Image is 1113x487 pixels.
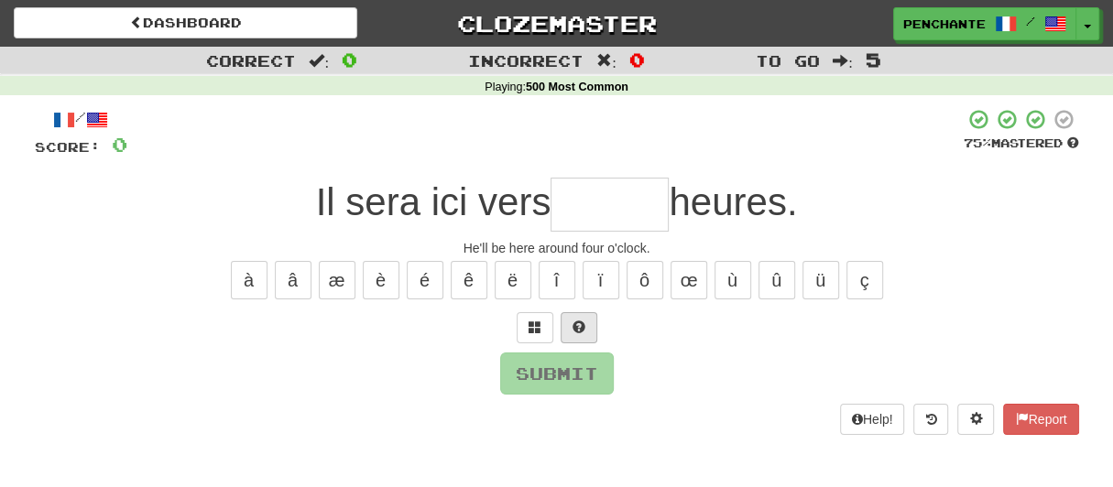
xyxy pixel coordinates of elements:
span: : [596,53,617,69]
button: Switch sentence to multiple choice alt+p [517,312,553,343]
span: : [309,53,329,69]
button: ô [627,261,663,299]
button: â [275,261,311,299]
span: 0 [342,49,357,70]
button: î [539,261,575,299]
span: penchante [903,16,986,32]
button: ç [846,261,883,299]
button: û [758,261,795,299]
a: penchante / [893,7,1076,40]
button: æ [319,261,355,299]
button: ü [802,261,839,299]
span: : [833,53,853,69]
a: Clozemaster [385,7,728,39]
button: Report [1003,404,1078,435]
button: ï [583,261,619,299]
span: / [1026,15,1035,27]
button: ê [451,261,487,299]
button: è [363,261,399,299]
span: 0 [629,49,645,70]
strong: 500 Most Common [526,81,628,93]
span: 75 % [964,135,991,150]
button: ù [715,261,751,299]
div: / [35,108,127,131]
span: Incorrect [468,51,584,70]
span: Il sera ici vers [316,180,551,223]
span: Score: [35,139,101,155]
span: To go [756,51,820,70]
span: heures. [669,180,797,223]
button: Round history (alt+y) [913,404,948,435]
button: Help! [840,404,905,435]
button: à [231,261,267,299]
span: 5 [866,49,881,70]
div: Mastered [964,135,1079,152]
div: He'll be here around four o'clock. [35,239,1079,257]
button: Submit [500,352,614,395]
button: ë [495,261,531,299]
button: é [407,261,443,299]
span: Correct [206,51,296,70]
a: Dashboard [14,7,357,38]
button: Single letter hint - you only get 1 per sentence and score half the points! alt+h [561,312,597,343]
button: œ [671,261,707,299]
span: 0 [112,133,127,156]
